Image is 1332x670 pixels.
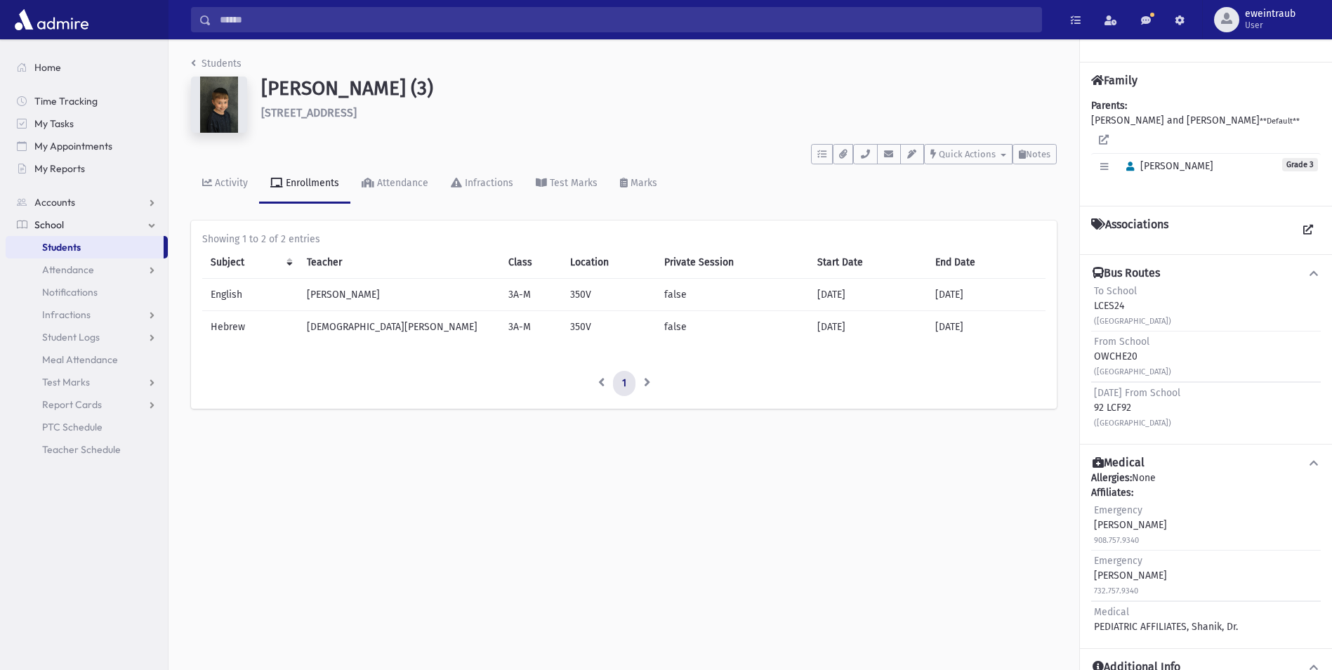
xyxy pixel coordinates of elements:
[1094,367,1171,376] small: ([GEOGRAPHIC_DATA])
[500,279,562,311] td: 3A-M
[440,164,525,204] a: Infractions
[6,258,168,281] a: Attendance
[656,311,809,343] td: false
[202,247,298,279] th: Subject
[6,56,168,79] a: Home
[6,191,168,214] a: Accounts
[927,279,1046,311] td: [DATE]
[500,311,562,343] td: 3A-M
[562,279,655,311] td: 350V
[212,177,248,189] div: Activity
[1094,386,1180,430] div: 92 LCF92
[298,279,500,311] td: [PERSON_NAME]
[42,443,121,456] span: Teacher Schedule
[1093,456,1145,471] h4: Medical
[42,331,100,343] span: Student Logs
[924,144,1013,164] button: Quick Actions
[42,286,98,298] span: Notifications
[202,279,298,311] td: English
[562,247,655,279] th: Location
[1091,487,1133,499] b: Affiliates:
[6,438,168,461] a: Teacher Schedule
[350,164,440,204] a: Attendance
[1091,98,1321,195] div: [PERSON_NAME] and [PERSON_NAME]
[6,236,164,258] a: Students
[298,247,500,279] th: Teacher
[259,164,350,204] a: Enrollments
[1094,284,1171,328] div: LCES24
[6,393,168,416] a: Report Cards
[1091,74,1138,87] h4: Family
[1094,503,1167,547] div: [PERSON_NAME]
[927,311,1046,343] td: [DATE]
[1245,8,1295,20] span: eweintraub
[1094,285,1137,297] span: To School
[34,61,61,74] span: Home
[1091,266,1321,281] button: Bus Routes
[42,308,91,321] span: Infractions
[374,177,428,189] div: Attendance
[34,95,98,107] span: Time Tracking
[298,311,500,343] td: [DEMOGRAPHIC_DATA][PERSON_NAME]
[34,162,85,175] span: My Reports
[613,371,635,396] a: 1
[191,56,242,77] nav: breadcrumb
[1094,336,1149,348] span: From School
[42,241,81,254] span: Students
[42,376,90,388] span: Test Marks
[34,140,112,152] span: My Appointments
[1094,387,1180,399] span: [DATE] From School
[1091,456,1321,471] button: Medical
[1245,20,1295,31] span: User
[34,218,64,231] span: School
[1091,218,1168,243] h4: Associations
[500,247,562,279] th: Class
[547,177,598,189] div: Test Marks
[6,303,168,326] a: Infractions
[1094,334,1171,379] div: OWCHE20
[6,214,168,236] a: School
[939,149,996,159] span: Quick Actions
[1094,605,1238,634] div: PEDIATRIC AFFILIATES, Shanik, Dr.
[283,177,339,189] div: Enrollments
[1091,472,1132,484] b: Allergies:
[6,112,168,135] a: My Tasks
[1094,606,1129,618] span: Medical
[11,6,92,34] img: AdmirePro
[42,398,102,411] span: Report Cards
[211,7,1041,32] input: Search
[191,58,242,70] a: Students
[6,326,168,348] a: Student Logs
[1120,160,1213,172] span: [PERSON_NAME]
[1295,218,1321,243] a: View all Associations
[1094,555,1142,567] span: Emergency
[1091,100,1127,112] b: Parents:
[1026,149,1050,159] span: Notes
[1091,471,1321,637] div: None
[1094,586,1138,596] small: 732.757.9340
[42,263,94,276] span: Attendance
[1094,504,1142,516] span: Emergency
[1094,317,1171,326] small: ([GEOGRAPHIC_DATA])
[6,281,168,303] a: Notifications
[6,135,168,157] a: My Appointments
[1094,419,1171,428] small: ([GEOGRAPHIC_DATA])
[1282,158,1318,171] span: Grade 3
[809,279,927,311] td: [DATE]
[261,77,1057,100] h1: [PERSON_NAME] (3)
[6,90,168,112] a: Time Tracking
[261,106,1057,119] h6: [STREET_ADDRESS]
[462,177,513,189] div: Infractions
[6,371,168,393] a: Test Marks
[42,421,103,433] span: PTC Schedule
[202,311,298,343] td: Hebrew
[191,164,259,204] a: Activity
[1094,536,1139,545] small: 908.757.9340
[809,311,927,343] td: [DATE]
[6,416,168,438] a: PTC Schedule
[1013,144,1057,164] button: Notes
[6,157,168,180] a: My Reports
[6,348,168,371] a: Meal Attendance
[34,117,74,130] span: My Tasks
[809,247,927,279] th: Start Date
